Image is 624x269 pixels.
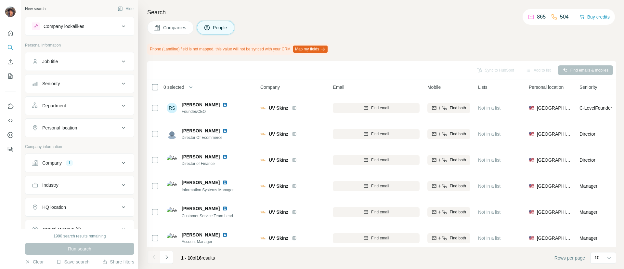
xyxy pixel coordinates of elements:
[560,13,569,21] p: 504
[25,155,134,171] button: Company1
[42,160,62,166] div: Company
[181,255,215,261] span: results
[5,42,16,53] button: Search
[579,12,610,21] button: Buy credits
[333,155,420,165] button: Find email
[269,105,288,111] span: UV Skinz
[222,232,227,237] img: LinkedIn logo
[5,143,16,155] button: Feedback
[182,205,220,212] span: [PERSON_NAME]
[182,154,220,160] span: [PERSON_NAME]
[25,199,134,215] button: HQ location
[5,129,16,141] button: Dashboard
[182,188,234,192] span: Information Systems Manager
[269,209,288,215] span: UV Skinz
[5,101,16,112] button: Use Surfe on LinkedIn
[260,105,266,111] img: Logo of UV Skinz
[450,131,466,137] span: Find both
[537,157,572,163] span: [GEOGRAPHIC_DATA]
[478,131,500,137] span: Not in a list
[42,204,66,210] div: HQ location
[371,235,389,241] span: Find email
[113,4,138,14] button: Hide
[5,27,16,39] button: Quick start
[182,128,220,134] span: [PERSON_NAME]
[427,84,441,90] span: Mobile
[333,181,420,191] button: Find email
[478,209,500,215] span: Not in a list
[42,80,60,87] div: Seniority
[450,235,466,241] span: Find both
[478,157,500,163] span: Not in a list
[478,84,487,90] span: Lists
[182,232,220,238] span: [PERSON_NAME]
[333,103,420,113] button: Find email
[450,105,466,111] span: Find both
[5,56,16,68] button: Enrich CSV
[167,155,177,165] img: Avatar
[427,129,470,139] button: Find both
[269,235,288,241] span: UV Skinz
[269,131,288,137] span: UV Skinz
[167,103,177,113] div: RS
[478,105,500,111] span: Not in a list
[529,235,534,241] span: 🇺🇸
[450,183,466,189] span: Find both
[333,207,420,217] button: Find email
[222,128,227,133] img: LinkedIn logo
[450,157,466,163] span: Find both
[579,105,612,111] span: C-Level Founder
[537,183,572,189] span: [GEOGRAPHIC_DATA]
[537,105,572,111] span: [GEOGRAPHIC_DATA]
[371,183,389,189] span: Find email
[167,181,177,191] img: Avatar
[25,54,134,69] button: Job title
[25,120,134,136] button: Personal location
[269,183,288,189] span: UV Skinz
[42,226,81,233] div: Annual revenue ($)
[594,254,600,261] p: 10
[529,84,564,90] span: Personal location
[25,259,44,265] button: Clear
[478,235,500,241] span: Not in a list
[193,255,197,261] span: of
[579,84,597,90] span: Seniority
[197,255,202,261] span: 16
[529,131,534,137] span: 🇺🇸
[222,154,227,159] img: LinkedIn logo
[181,255,193,261] span: 1 - 10
[163,84,184,90] span: 0 selected
[54,233,106,239] div: 1990 search results remaining
[5,7,16,17] img: Avatar
[554,255,585,261] span: Rows per page
[371,105,389,111] span: Find email
[56,259,89,265] button: Save search
[579,235,597,241] span: Manager
[182,239,230,245] span: Account Manager
[25,177,134,193] button: Industry
[260,84,280,90] span: Company
[427,103,470,113] button: Find both
[44,23,84,30] div: Company lookalikes
[167,129,177,139] img: Avatar
[25,42,134,48] p: Personal information
[427,181,470,191] button: Find both
[5,115,16,127] button: Use Surfe API
[182,135,230,141] span: Director Of Ecommerce
[25,19,134,34] button: Company lookalikes
[260,183,266,189] img: Logo of UV Skinz
[42,58,58,65] div: Job title
[333,129,420,139] button: Find email
[427,233,470,243] button: Find both
[25,144,134,150] p: Company information
[260,209,266,215] img: Logo of UV Skinz
[167,233,177,243] img: Avatar
[42,102,66,109] div: Department
[42,125,77,131] div: Personal location
[222,206,227,211] img: LinkedIn logo
[269,157,288,163] span: UV Skinz
[182,214,233,218] span: Customer Service Team Lead
[579,131,595,137] span: Director
[371,157,389,163] span: Find email
[25,222,134,237] button: Annual revenue ($)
